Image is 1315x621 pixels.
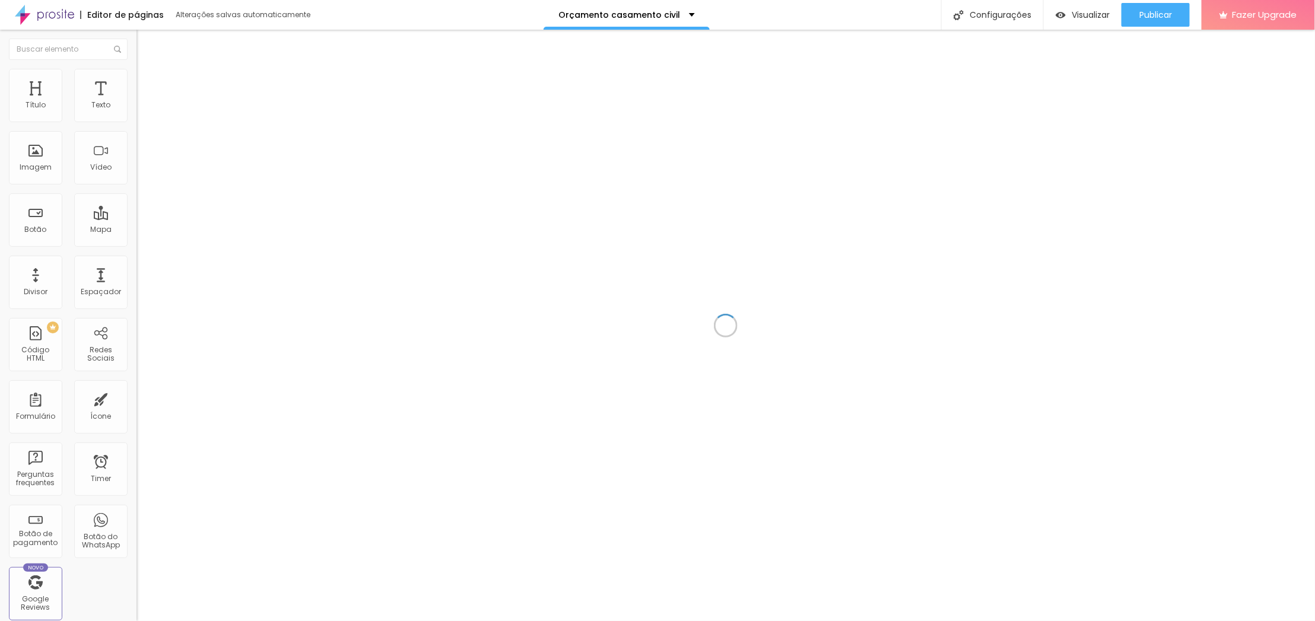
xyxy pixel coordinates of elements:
[81,288,121,296] div: Espaçador
[23,563,49,572] div: Novo
[20,163,52,171] div: Imagem
[114,46,121,53] img: Icone
[90,163,112,171] div: Vídeo
[1122,3,1190,27] button: Publicar
[1233,9,1297,20] span: Fazer Upgrade
[24,288,47,296] div: Divisor
[80,11,164,19] div: Editor de páginas
[91,412,112,421] div: Ícone
[176,11,312,18] div: Alterações salvas automaticamente
[1072,10,1110,20] span: Visualizar
[91,474,111,483] div: Timer
[12,470,59,488] div: Perguntas frequentes
[12,595,59,612] div: Google Reviews
[91,101,110,109] div: Texto
[558,11,680,19] p: Orçamento casamento civil
[954,10,964,20] img: Icone
[90,225,112,234] div: Mapa
[12,346,59,363] div: Código HTML
[9,39,128,60] input: Buscar elemento
[77,346,124,363] div: Redes Sociais
[12,530,59,547] div: Botão de pagamento
[1056,10,1066,20] img: view-1.svg
[26,101,46,109] div: Título
[1044,3,1122,27] button: Visualizar
[25,225,47,234] div: Botão
[1139,10,1172,20] span: Publicar
[16,412,55,421] div: Formulário
[77,533,124,550] div: Botão do WhatsApp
